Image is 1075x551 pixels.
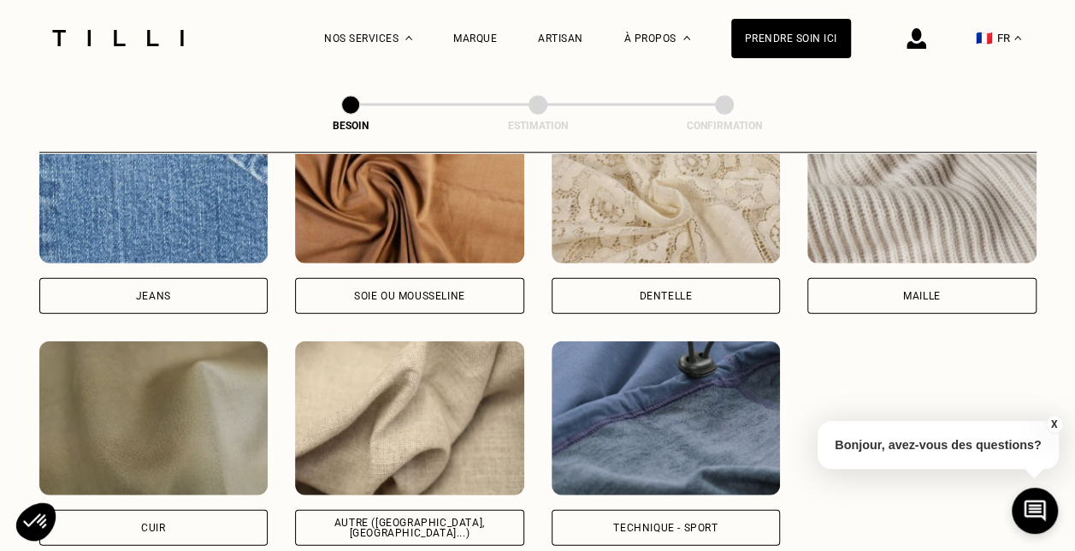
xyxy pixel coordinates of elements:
img: Tilli retouche vos vêtements en Technique - Sport [552,341,781,495]
img: Tilli retouche vos vêtements en Autre (coton, jersey...) [295,341,524,495]
div: Cuir [141,523,165,533]
img: Tilli retouche vos vêtements en Maille [807,110,1037,264]
div: Confirmation [639,120,810,132]
div: Dentelle [639,291,692,301]
img: Tilli retouche vos vêtements en Cuir [39,341,269,495]
div: Autre ([GEOGRAPHIC_DATA], [GEOGRAPHIC_DATA]...) [310,518,510,538]
img: Menu déroulant à propos [683,36,690,40]
img: Logo du service de couturière Tilli [46,30,190,46]
div: Maille [903,291,941,301]
div: Jeans [136,291,171,301]
p: Bonjour, avez-vous des questions? [818,421,1059,469]
img: Tilli retouche vos vêtements en Soie ou mousseline [295,110,524,264]
img: Tilli retouche vos vêtements en Jeans [39,110,269,264]
div: Besoin [265,120,436,132]
img: icône connexion [907,28,926,49]
img: Tilli retouche vos vêtements en Dentelle [552,110,781,264]
a: Prendre soin ici [731,19,851,58]
a: Artisan [538,33,583,44]
div: Estimation [452,120,623,132]
button: X [1045,415,1062,434]
div: Soie ou mousseline [354,291,465,301]
div: Technique - Sport [613,523,718,533]
span: 🇫🇷 [976,30,993,46]
img: Menu déroulant [405,36,412,40]
img: menu déroulant [1014,36,1021,40]
a: Marque [453,33,497,44]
